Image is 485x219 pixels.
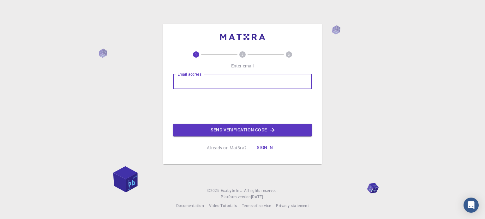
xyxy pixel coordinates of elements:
p: Already on Mat3ra? [207,145,247,151]
button: Sign in [252,141,278,154]
text: 3 [288,52,290,57]
span: [DATE] . [251,194,264,199]
p: Enter email [231,63,254,69]
span: Exabyte Inc. [221,188,243,193]
span: Terms of service [242,203,271,208]
div: Open Intercom Messenger [464,198,479,213]
a: [DATE]. [251,194,264,200]
a: Video Tutorials [209,203,237,209]
span: © 2025 [207,187,220,194]
a: Exabyte Inc. [221,187,243,194]
span: All rights reserved. [244,187,278,194]
iframe: reCAPTCHA [195,94,290,119]
text: 2 [242,52,243,57]
span: Video Tutorials [209,203,237,208]
a: Documentation [176,203,204,209]
a: Privacy statement [276,203,309,209]
span: Documentation [176,203,204,208]
button: Send verification code [173,124,312,136]
text: 1 [195,52,197,57]
label: Email address [177,72,201,77]
a: Terms of service [242,203,271,209]
span: Privacy statement [276,203,309,208]
span: Platform version [221,194,251,200]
